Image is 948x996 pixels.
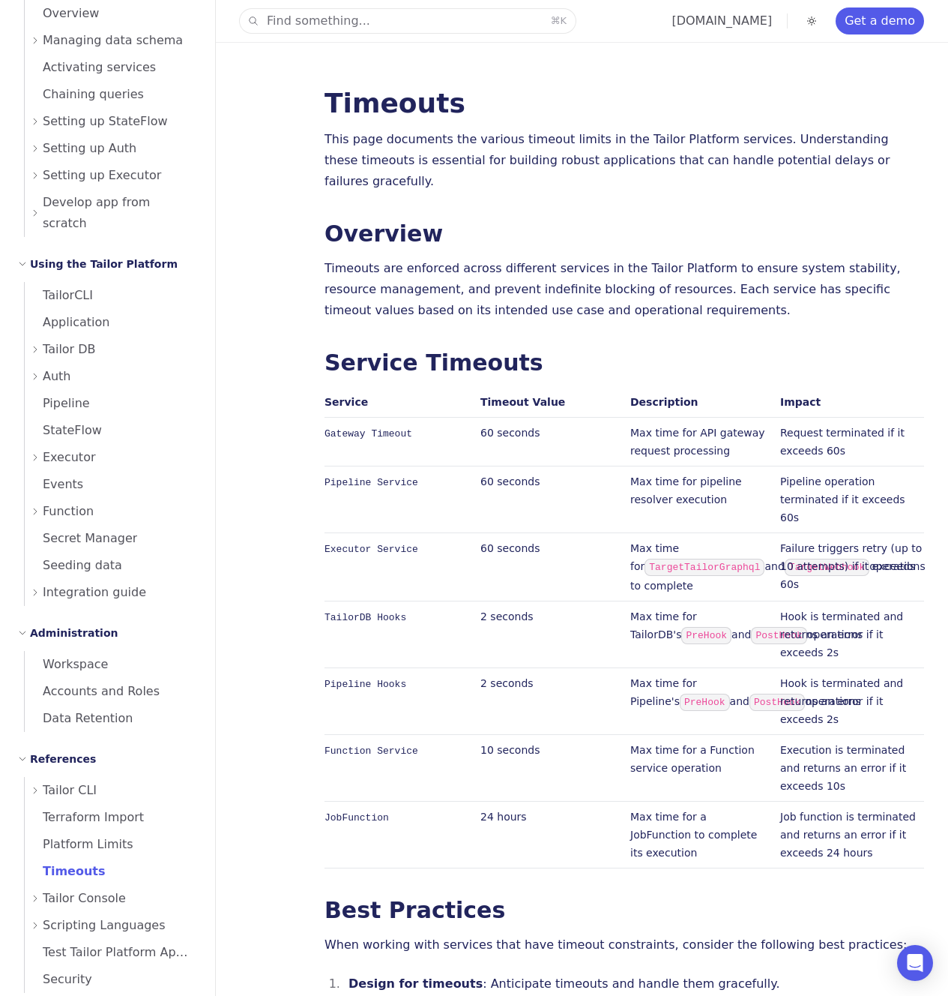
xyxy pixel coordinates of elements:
[324,897,505,923] a: Best Practices
[774,418,924,466] td: Request terminated if it exceeds 60s
[624,533,774,601] td: Max time for and operations to complete
[680,694,730,711] code: PreHook
[624,466,774,533] td: Max time for pipeline resolver execution
[43,30,183,51] span: Managing data schema
[240,9,576,33] button: Find something...⌘K
[897,945,933,981] div: Open Intercom Messenger
[624,802,774,868] td: Max time for a JobFunction to complete its execution
[324,533,474,601] td: Executor Service
[25,651,197,678] a: Workspace
[774,466,924,533] td: Pipeline operation terminated if it exceeds 60s
[25,966,197,993] a: Security
[774,802,924,868] td: Job function is terminated and returns an error if it exceeds 24 hours
[25,87,144,101] span: Chaining queries
[774,533,924,601] td: Failure triggers retry (up to 10 attempts) if it exceeds 60s
[624,387,774,418] th: Description
[324,601,474,668] td: TailorDB Hooks
[25,531,137,545] span: Secret Manager
[43,165,161,186] span: Setting up Executor
[43,915,166,936] span: Scripting Languages
[25,309,197,336] a: Application
[324,90,924,117] h1: Timeouts
[43,111,168,132] span: Setting up StateFlow
[25,657,108,671] span: Workspace
[681,627,731,644] code: PreHook
[25,837,133,851] span: Platform Limits
[474,802,624,868] td: 24 hours
[25,423,102,437] span: StateFlow
[25,810,144,824] span: Terraform Import
[43,339,96,360] span: Tailor DB
[25,831,197,858] a: Platform Limits
[25,684,160,698] span: Accounts and Roles
[43,780,97,801] span: Tailor CLI
[43,366,71,387] span: Auth
[25,558,122,572] span: Seeding data
[474,668,624,735] td: 2 seconds
[25,471,197,498] a: Events
[43,888,126,909] span: Tailor Console
[550,15,560,26] kbd: ⌘
[25,390,197,417] a: Pipeline
[774,735,924,802] td: Execution is terminated and returns an error if it exceeds 10s
[324,258,924,321] p: Timeouts are enforced across different services in the Tailor Platform to ensure system stability...
[25,945,190,959] span: Test Tailor Platform Apps
[348,976,483,991] strong: Design for timeouts
[30,255,178,273] h2: Using the Tailor Platform
[25,477,83,491] span: Events
[803,12,821,30] button: Toggle dark mode
[644,559,764,576] code: TargetTailorGraphql
[43,447,96,468] span: Executor
[324,220,443,247] a: Overview
[25,939,197,966] a: Test Tailor Platform Apps
[43,138,136,159] span: Setting up Auth
[324,129,924,192] p: This page documents the various timeout limits in the Tailor Platform services. Understanding the...
[25,396,90,410] span: Pipeline
[43,582,146,603] span: Integration guide
[30,624,118,642] h2: Administration
[324,735,474,802] td: Function Service
[836,7,924,34] a: Get a demo
[324,668,474,735] td: Pipeline Hooks
[25,525,197,552] a: Secret Manager
[624,601,774,668] td: Max time for TailorDB's and operations
[25,678,197,705] a: Accounts and Roles
[474,735,624,802] td: 10 seconds
[474,601,624,668] td: 2 seconds
[474,466,624,533] td: 60 seconds
[25,288,93,302] span: TailorCLI
[25,417,197,444] a: StateFlow
[560,15,567,26] kbd: K
[25,858,197,885] a: Timeouts
[624,418,774,466] td: Max time for API gateway request processing
[348,973,924,994] p: : Anticipate timeouts and handle them gracefully.
[25,6,99,20] span: Overview
[474,387,624,418] th: Timeout Value
[30,750,96,768] h2: References
[474,418,624,466] td: 60 seconds
[749,694,805,711] code: PostHook
[671,13,772,28] a: [DOMAIN_NAME]
[25,705,197,732] a: Data Retention
[774,387,924,418] th: Impact
[774,668,924,735] td: Hook is terminated and returns an error if it exceeds 2s
[25,804,197,831] a: Terraform Import
[25,315,109,329] span: Application
[324,934,924,955] p: When working with services that have timeout constraints, consider the following best practices:
[474,533,624,601] td: 60 seconds
[751,627,806,644] code: PostHook
[324,387,474,418] th: Service
[25,711,133,725] span: Data Retention
[25,81,197,108] a: Chaining queries
[25,54,197,81] a: Activating services
[324,349,543,376] a: Service Timeouts
[324,418,474,466] td: Gateway Timeout
[624,668,774,735] td: Max time for Pipeline's and operations
[25,60,156,74] span: Activating services
[25,864,105,878] span: Timeouts
[25,972,92,986] span: Security
[25,552,197,579] a: Seeding data
[624,735,774,802] td: Max time for a Function service operation
[324,466,474,533] td: Pipeline Service
[43,192,197,234] span: Develop app from scratch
